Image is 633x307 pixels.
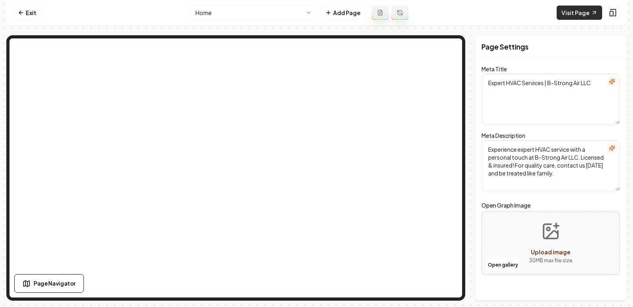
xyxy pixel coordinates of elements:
[34,279,76,288] span: Page Navigator
[481,41,529,52] h2: Page Settings
[14,274,84,293] button: Page Navigator
[481,200,620,210] label: Open Graph Image
[557,6,602,20] a: Visit Page
[320,6,366,20] button: Add Page
[481,65,507,72] label: Meta Title
[529,257,572,265] p: 30 MB max file size
[392,6,408,20] button: Regenerate page
[372,6,389,20] button: Add admin page prompt
[531,248,570,256] span: Upload image
[485,259,521,271] button: Open gallery
[523,215,579,271] button: Upload image
[481,132,525,139] label: Meta Description
[13,6,42,20] a: Exit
